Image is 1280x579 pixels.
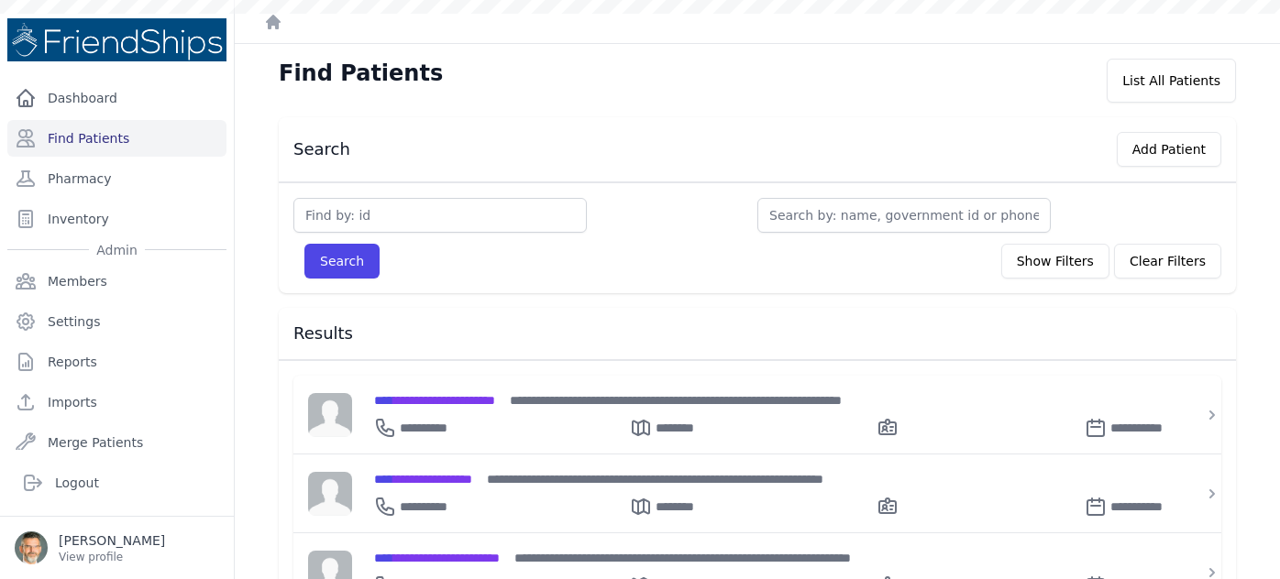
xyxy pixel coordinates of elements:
[7,384,226,421] a: Imports
[1107,59,1236,103] div: List All Patients
[1117,132,1221,167] button: Add Patient
[89,241,145,259] span: Admin
[308,393,352,437] img: person-242608b1a05df3501eefc295dc1bc67a.jpg
[279,59,443,88] h1: Find Patients
[7,424,226,461] a: Merge Patients
[1114,244,1221,279] button: Clear Filters
[7,80,226,116] a: Dashboard
[15,464,219,501] a: Logout
[293,322,1221,344] h3: Results
[7,120,226,157] a: Find Patients
[59,550,165,564] p: View profile
[7,160,226,197] a: Pharmacy
[7,303,226,340] a: Settings
[1001,244,1109,279] button: Show Filters
[59,531,165,550] p: [PERSON_NAME]
[7,18,226,61] img: Medical Missions EMR
[7,344,226,380] a: Reports
[304,244,380,279] button: Search
[308,472,352,516] img: person-242608b1a05df3501eefc295dc1bc67a.jpg
[7,201,226,237] a: Inventory
[757,198,1051,233] input: Search by: name, government id or phone
[15,531,219,564] a: [PERSON_NAME] View profile
[7,263,226,300] a: Members
[293,138,350,160] h3: Search
[293,198,587,233] input: Find by: id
